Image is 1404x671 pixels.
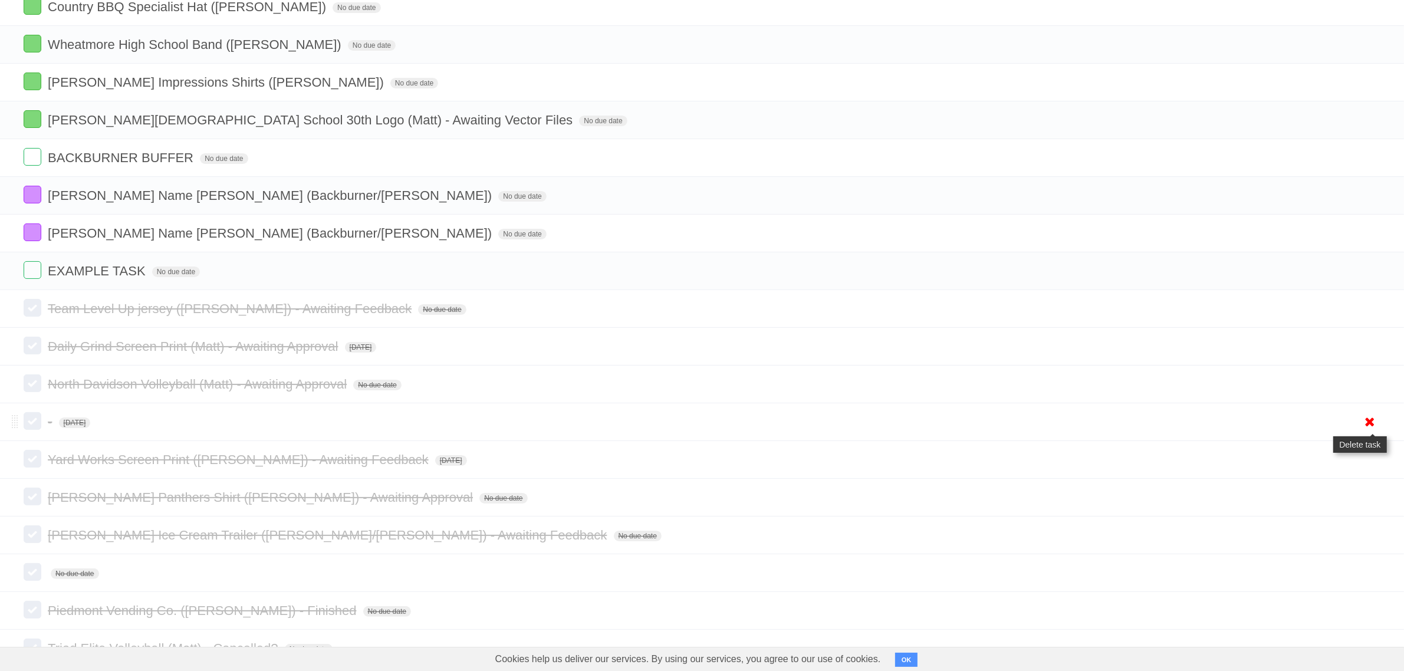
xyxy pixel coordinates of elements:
[479,493,527,504] span: No due date
[579,116,627,126] span: No due date
[24,412,41,430] label: Done
[353,380,401,390] span: No due date
[48,226,495,241] span: [PERSON_NAME] Name [PERSON_NAME] (Backburner/[PERSON_NAME])
[24,450,41,468] label: Done
[345,342,377,353] span: [DATE]
[48,490,476,505] span: [PERSON_NAME] Panthers Shirt ([PERSON_NAME]) - Awaiting Approval
[498,191,546,202] span: No due date
[48,188,495,203] span: [PERSON_NAME] Name [PERSON_NAME] (Backburner/[PERSON_NAME])
[48,150,196,165] span: BACKBURNER BUFFER
[48,377,350,392] span: North Davidson Volleyball (Matt) - Awaiting Approval
[48,113,576,127] span: [PERSON_NAME][DEMOGRAPHIC_DATA] School 30th Logo (Matt) - Awaiting Vector Files
[614,531,662,541] span: No due date
[363,606,411,617] span: No due date
[348,40,396,51] span: No due date
[48,415,55,429] span: -
[418,304,466,315] span: No due date
[24,525,41,543] label: Done
[24,186,41,203] label: Done
[24,261,41,279] label: Done
[24,488,41,505] label: Done
[24,299,41,317] label: Done
[48,264,148,278] span: EXAMPLE TASK
[48,452,432,467] span: Yard Works Screen Print ([PERSON_NAME]) - Awaiting Feedback
[24,148,41,166] label: Done
[390,78,438,88] span: No due date
[24,337,41,354] label: Done
[484,647,893,671] span: Cookies help us deliver our services. By using our services, you agree to our use of cookies.
[48,528,610,542] span: [PERSON_NAME] Ice Cream Trailer ([PERSON_NAME]/[PERSON_NAME]) - Awaiting Feedback
[24,73,41,90] label: Done
[24,563,41,581] label: Done
[24,601,41,619] label: Done
[24,639,41,656] label: Done
[152,267,200,277] span: No due date
[200,153,248,164] span: No due date
[51,568,98,579] span: No due date
[48,75,387,90] span: [PERSON_NAME] Impressions Shirts ([PERSON_NAME])
[48,603,359,618] span: Piedmont Vending Co. ([PERSON_NAME]) - Finished
[24,110,41,128] label: Done
[24,35,41,52] label: Done
[895,653,918,667] button: OK
[59,417,91,428] span: [DATE]
[48,301,415,316] span: Team Level Up jersey ([PERSON_NAME]) - Awaiting Feedback
[24,223,41,241] label: Done
[48,641,281,656] span: Triad Elite Volleyball (Matt) - Cancelled?
[24,374,41,392] label: Done
[48,37,344,52] span: Wheatmore High School Band ([PERSON_NAME])
[498,229,546,239] span: No due date
[48,339,341,354] span: Daily Grind Screen Print (Matt) - Awaiting Approval
[333,2,380,13] span: No due date
[285,644,333,654] span: No due date
[435,455,467,466] span: [DATE]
